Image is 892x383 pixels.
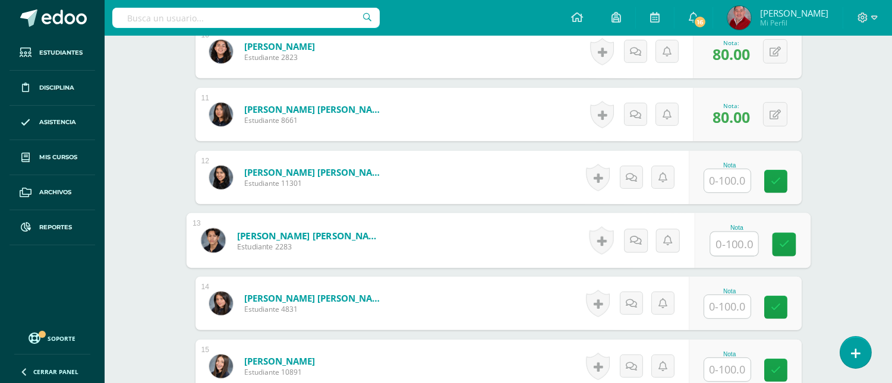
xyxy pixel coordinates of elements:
span: Soporte [48,334,76,343]
a: Estudiantes [10,36,95,71]
div: Nota [704,351,756,357]
a: Disciplina [10,71,95,106]
span: Estudiante 11301 [244,178,387,188]
img: 983f28cb77b17f29d6235b4da23acf3c.png [201,228,225,252]
input: 0-100.0 [704,169,751,192]
span: Estudiante 10891 [244,367,315,377]
span: Asistencia [39,118,76,127]
a: Archivos [10,175,95,210]
a: Soporte [14,330,90,346]
a: [PERSON_NAME] [244,40,315,52]
a: Asistencia [10,106,95,141]
span: [PERSON_NAME] [760,7,828,19]
span: Mis cursos [39,153,77,162]
a: [PERSON_NAME] [PERSON_NAME] [244,292,387,304]
span: Cerrar panel [33,368,78,376]
img: fd73516eb2f546aead7fb058580fc543.png [727,6,751,30]
span: 16 [694,15,707,29]
div: Nota [704,288,756,295]
span: Estudiante 4831 [244,304,387,314]
span: Disciplina [39,83,74,93]
span: Estudiantes [39,48,83,58]
input: 0-100.0 [704,295,751,318]
span: Reportes [39,223,72,232]
img: 9b1927ce670294ed17ef17710965d09b.png [209,292,233,315]
img: 75de59b36ca7c6e552bc75bfde03ac65.png [209,354,233,378]
input: 0-100.0 [710,232,758,256]
a: [PERSON_NAME] [244,355,315,367]
span: 80.00 [713,107,750,127]
div: Nota: [713,39,750,47]
div: Nota [710,224,764,231]
input: Busca un usuario... [112,8,380,28]
a: [PERSON_NAME] [PERSON_NAME] [237,229,383,242]
div: Nota [704,162,756,169]
img: 6457fdf5885c0f97894b4602f4cf97bf.png [209,40,233,64]
span: Estudiante 8661 [244,115,387,125]
span: Archivos [39,188,71,197]
span: Estudiante 2283 [237,242,383,252]
span: Mi Perfil [760,18,828,28]
img: 183a221102ea69aa048d936303a74279.png [209,166,233,189]
a: [PERSON_NAME] [PERSON_NAME] [244,103,387,115]
input: 0-100.0 [704,358,751,381]
img: 57573da99fe2b9ab0840d937f446c4b1.png [209,103,233,126]
span: 80.00 [713,44,750,64]
span: Estudiante 2823 [244,52,315,62]
a: Reportes [10,210,95,245]
div: Nota: [713,102,750,110]
a: [PERSON_NAME] [PERSON_NAME] [244,166,387,178]
a: Mis cursos [10,140,95,175]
